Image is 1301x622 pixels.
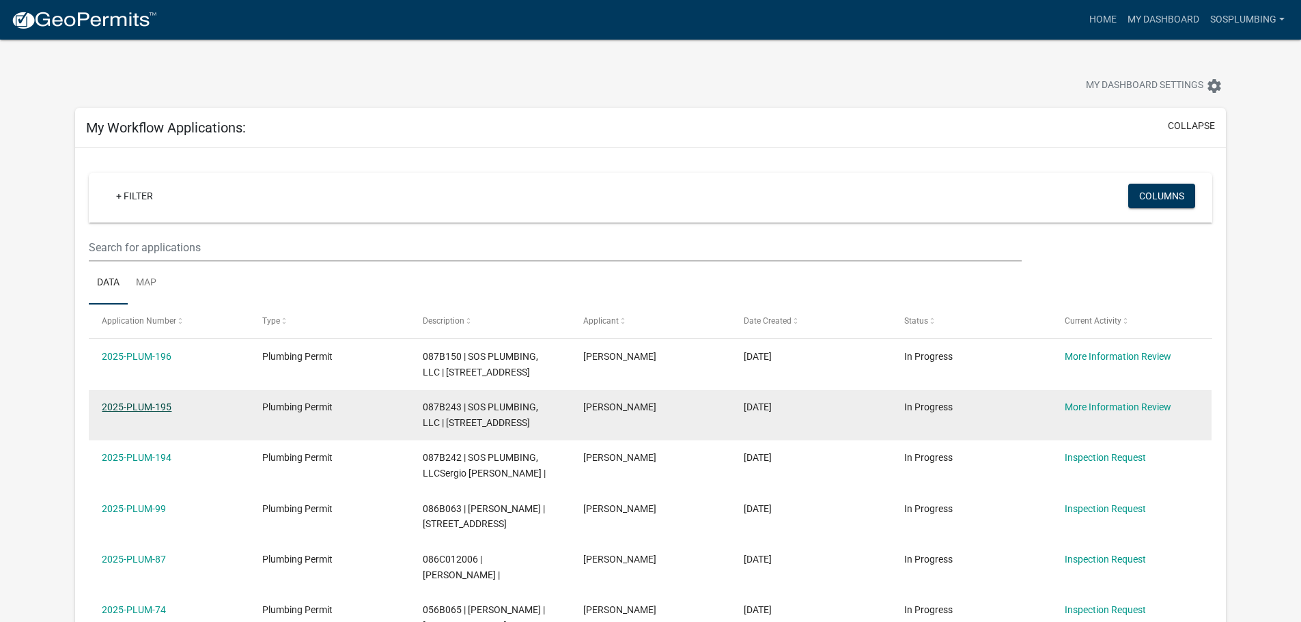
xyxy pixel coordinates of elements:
span: 09/29/2025 [744,452,772,463]
span: In Progress [904,401,953,412]
span: Plumbing Permit [262,452,333,463]
span: Applicant [583,316,619,326]
span: In Progress [904,351,953,362]
span: Plumbing Permit [262,503,333,514]
a: Inspection Request [1065,503,1146,514]
span: Plumbing Permit [262,351,333,362]
a: 2025-PLUM-87 [102,554,166,565]
button: collapse [1168,119,1215,133]
a: Inspection Request [1065,604,1146,615]
span: In Progress [904,503,953,514]
span: 087B243 | SOS PLUMBING, LLC | 108 OLD MONTGOMERYVILLE RD [423,401,538,428]
span: In Progress [904,604,953,615]
span: Type [262,316,280,326]
span: Status [904,316,928,326]
a: SOSPLUMBING [1205,7,1290,33]
a: My Dashboard [1122,7,1205,33]
datatable-header-cell: Current Activity [1051,305,1212,337]
span: Sergio Monjaras [583,604,656,615]
span: 05/05/2025 [744,554,772,565]
a: 2025-PLUM-195 [102,401,171,412]
input: Search for applications [89,234,1021,261]
a: Data [89,261,128,305]
span: Sergio Monjaras [583,452,656,463]
datatable-header-cell: Application Number [89,305,249,337]
span: Application Number [102,316,176,326]
a: Inspection Request [1065,554,1146,565]
span: My Dashboard Settings [1086,78,1203,94]
button: My Dashboard Settingssettings [1075,72,1233,99]
i: settings [1206,78,1222,94]
span: Description [423,316,464,326]
a: 2025-PLUM-74 [102,604,166,615]
a: Inspection Request [1065,452,1146,463]
span: Plumbing Permit [262,604,333,615]
a: Map [128,261,165,305]
span: 086B063 | Sergio Monjaras | 108 Old Montgomeryville Rd NE [423,503,545,530]
h5: My Workflow Applications: [86,119,246,136]
span: Sergio Monjaras [583,554,656,565]
span: Current Activity [1065,316,1121,326]
a: More Information Review [1065,351,1171,362]
span: 09/29/2025 [744,351,772,362]
span: 087B242 | SOS PLUMBING, LLCSergio Esteban Monjaras | [423,452,546,479]
button: Columns [1128,184,1195,208]
a: More Information Review [1065,401,1171,412]
span: Sergio Monjaras [583,401,656,412]
datatable-header-cell: Applicant [570,305,731,337]
span: 086C012006 | Sergio Monjaras | [423,554,500,580]
a: Home [1084,7,1122,33]
span: 05/28/2025 [744,503,772,514]
a: 2025-PLUM-196 [102,351,171,362]
span: Plumbing Permit [262,554,333,565]
span: In Progress [904,554,953,565]
span: 09/29/2025 [744,401,772,412]
datatable-header-cell: Status [891,305,1051,337]
datatable-header-cell: Type [249,305,410,337]
datatable-header-cell: Date Created [731,305,891,337]
span: 087B150 | SOS PLUMBING, LLC | 108 OLD MONTGOMERYVILLE RD [423,351,538,378]
a: 2025-PLUM-99 [102,503,166,514]
a: 2025-PLUM-194 [102,452,171,463]
span: Plumbing Permit [262,401,333,412]
span: Date Created [744,316,792,326]
span: 04/10/2025 [744,604,772,615]
span: In Progress [904,452,953,463]
datatable-header-cell: Description [410,305,570,337]
a: + Filter [105,184,164,208]
span: Sergio Monjaras [583,503,656,514]
span: Sergio Monjaras [583,351,656,362]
